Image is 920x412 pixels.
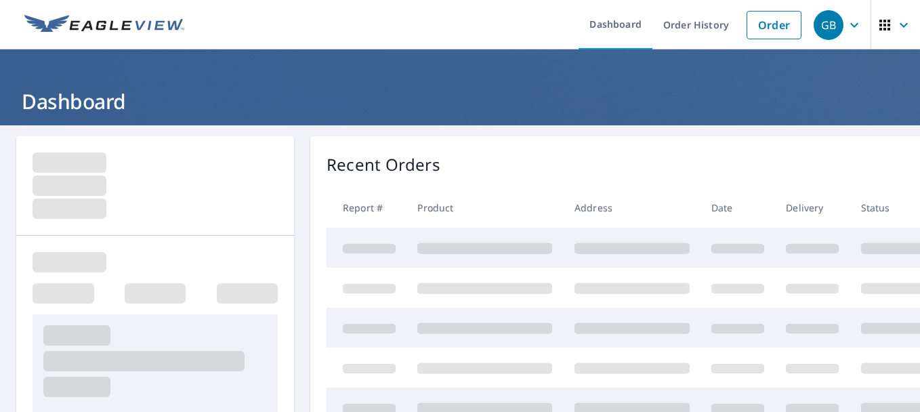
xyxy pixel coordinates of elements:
[327,152,440,177] p: Recent Orders
[327,188,406,228] th: Report #
[16,87,904,115] h1: Dashboard
[406,188,563,228] th: Product
[747,11,801,39] a: Order
[775,188,850,228] th: Delivery
[701,188,775,228] th: Date
[814,10,843,40] div: GB
[564,188,701,228] th: Address
[24,15,184,35] img: EV Logo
